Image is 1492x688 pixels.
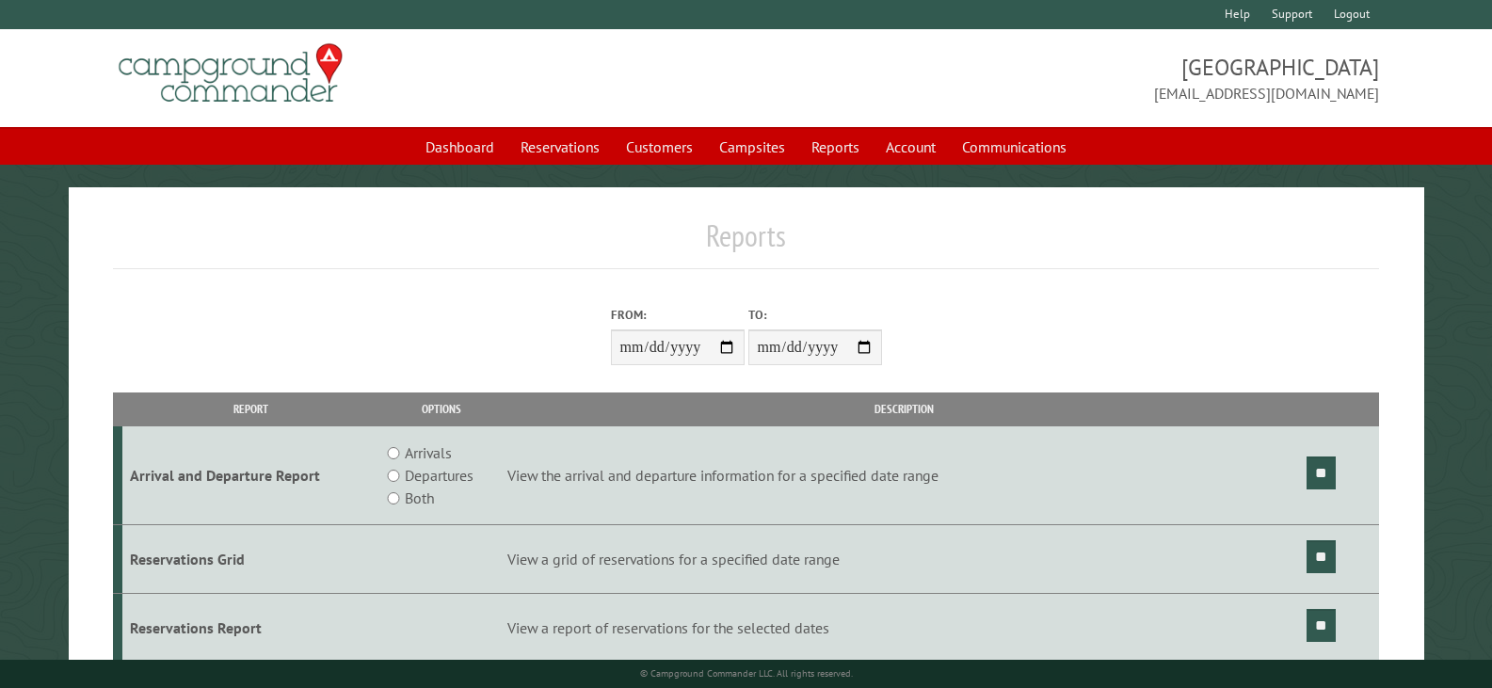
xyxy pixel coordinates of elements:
a: Account [874,129,947,165]
label: Departures [405,464,473,487]
label: Both [405,487,434,509]
td: View a report of reservations for the selected dates [504,593,1304,662]
a: Campsites [708,129,796,165]
label: From: [611,306,745,324]
th: Description [504,392,1304,425]
td: Reservations Grid [122,525,379,594]
small: © Campground Commander LLC. All rights reserved. [640,667,853,680]
td: View a grid of reservations for a specified date range [504,525,1304,594]
a: Dashboard [414,129,505,165]
td: View the arrival and departure information for a specified date range [504,426,1304,525]
a: Communications [951,129,1078,165]
label: Arrivals [405,441,452,464]
td: Reservations Report [122,593,379,662]
a: Customers [615,129,704,165]
a: Reports [800,129,871,165]
span: [GEOGRAPHIC_DATA] [EMAIL_ADDRESS][DOMAIN_NAME] [746,52,1379,104]
th: Report [122,392,379,425]
a: Reservations [509,129,611,165]
th: Options [379,392,504,425]
img: Campground Commander [113,37,348,110]
td: Arrival and Departure Report [122,426,379,525]
label: To: [748,306,882,324]
h1: Reports [113,217,1379,269]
